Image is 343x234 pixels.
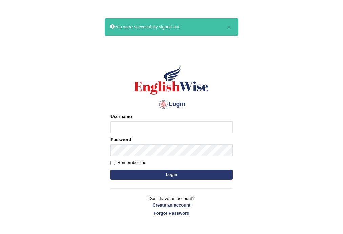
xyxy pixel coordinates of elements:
button: Login [110,170,233,180]
p: Don't have an account? [110,195,233,216]
button: × [227,24,231,31]
input: Remember me [110,161,115,165]
img: Logo of English Wise sign in for intelligent practice with AI [133,65,210,96]
label: Username [110,113,132,120]
label: Password [110,136,131,143]
a: Create an account [110,202,233,208]
h4: Login [110,99,233,110]
div: You were successfully signed out [105,18,238,36]
label: Remember me [110,159,146,166]
a: Forgot Password [110,210,233,216]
